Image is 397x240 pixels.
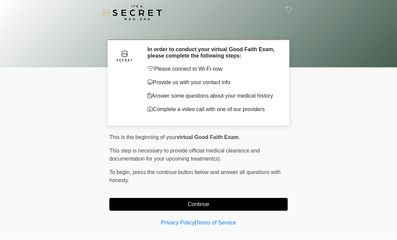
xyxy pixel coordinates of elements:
span: To begin, [109,169,133,175]
img: It's A Secret Med Spa Logo [103,5,162,20]
a: | [194,220,196,226]
strong: virtual Good Faith Exam [177,134,239,140]
img: Agent Avatar [114,46,135,66]
a: Privacy Policy [161,220,195,226]
p: Answer some questions about your medical history [147,92,278,100]
p: Provide us with your contact info [147,78,278,87]
p: Complete a video call with one of our providers [147,105,278,113]
span: This step is necessary to provide official medical clearance and documentation for your upcoming ... [109,148,260,162]
button: Continue [109,198,288,211]
h2: In order to conduct your virtual Good Faith Exam, please complete the following steps: [147,46,278,59]
span: press the continue button below and answer all questions with honesty. [109,169,281,183]
span: . [239,134,240,140]
span: This is the beginning of your [109,134,177,140]
a: Terms of Service [196,220,236,226]
p: Please connect to Wi-Fi now [147,65,278,73]
h1: ‎ ‎ [104,24,293,37]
